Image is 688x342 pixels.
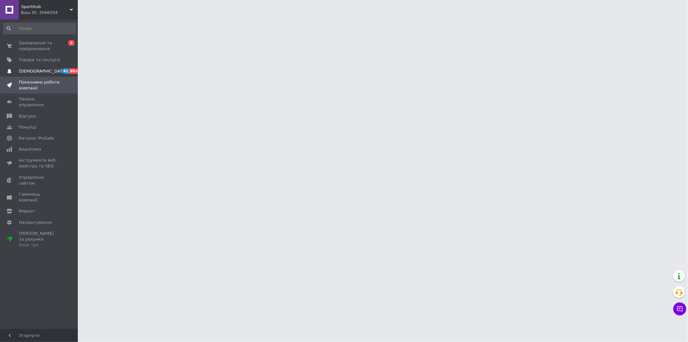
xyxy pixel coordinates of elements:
[68,40,75,46] span: 2
[19,68,67,74] span: [DEMOGRAPHIC_DATA]
[19,231,60,248] span: [PERSON_NAME] та рахунки
[19,220,52,225] span: Налаштування
[19,191,60,203] span: Гаманець компанії
[69,68,80,74] span: 99+
[673,302,686,315] button: Чат з покупцем
[19,40,60,52] span: Замовлення та повідомлення
[19,113,36,119] span: Відгуки
[21,10,78,16] div: Ваш ID: 3566554
[19,57,60,63] span: Товари та послуги
[19,157,60,169] span: Інструменти веб-майстра та SEO
[62,68,69,74] span: 41
[19,208,35,214] span: Маркет
[3,23,76,34] input: Пошук
[21,4,70,10] span: SportHub
[19,242,60,248] div: Prom топ
[19,175,60,186] span: Управління сайтом
[19,124,36,130] span: Покупці
[19,135,54,141] span: Каталог ProSale
[19,146,41,152] span: Аналітика
[19,79,60,91] span: Показники роботи компанії
[19,96,60,108] span: Панель управління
